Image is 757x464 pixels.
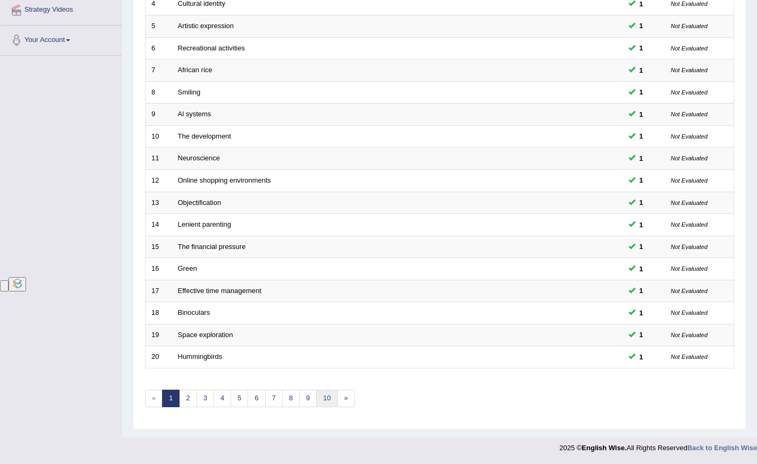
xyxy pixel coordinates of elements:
a: The financial pressure [178,243,246,251]
td: 15 [146,236,172,258]
a: The development [178,132,231,140]
small: Not Evaluated [671,111,708,117]
span: You can still take this question [635,87,648,98]
a: Smiling [178,88,201,96]
td: 9 [146,104,172,126]
span: You can still take this question [635,241,648,252]
span: You can still take this question [635,197,648,208]
span: You can still take this question [635,219,648,230]
small: Not Evaluated [671,45,708,51]
a: Lenient parenting [178,220,231,228]
a: Online shopping environments [178,176,271,184]
span: You can still take this question [635,109,648,120]
span: You can still take this question [635,65,648,76]
a: 1 [162,390,180,407]
a: Neuroscience [178,154,220,162]
span: You can still take this question [635,131,648,142]
small: Not Evaluated [671,89,708,96]
td: 14 [146,214,172,236]
small: Not Evaluated [671,23,708,29]
a: Artistic expression [178,22,234,30]
a: Al systems [178,110,211,118]
small: Not Evaluated [671,1,708,7]
td: 13 [146,192,172,214]
td: 8 [146,81,172,104]
small: Not Evaluated [671,155,708,161]
td: 12 [146,169,172,192]
a: Your Account [1,25,122,52]
a: African rice [178,66,212,74]
small: Not Evaluated [671,133,708,140]
span: You can still take this question [635,263,648,274]
td: 6 [146,37,172,59]
small: Not Evaluated [671,200,708,206]
span: You can still take this question [635,153,648,164]
a: Recreational activities [178,44,245,52]
span: You can still take this question [635,175,648,186]
a: Objectification [178,199,222,207]
td: 5 [146,15,172,38]
small: Not Evaluated [671,67,708,73]
small: Not Evaluated [671,265,708,272]
a: Green [178,264,197,272]
td: 7 [146,59,172,82]
td: 16 [146,258,172,280]
small: Not Evaluated [671,221,708,228]
span: You can still take this question [635,20,648,31]
small: Not Evaluated [671,244,708,250]
td: 11 [146,148,172,170]
small: Not Evaluated [671,177,708,184]
span: You can still take this question [635,42,648,54]
td: 10 [146,125,172,148]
